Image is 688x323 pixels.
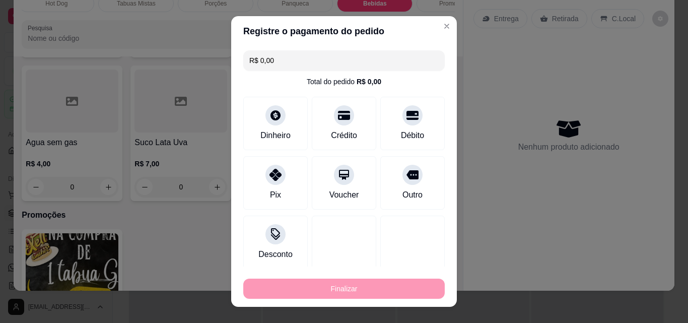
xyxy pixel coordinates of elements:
[439,18,455,34] button: Close
[331,130,357,142] div: Crédito
[357,77,381,87] div: R$ 0,00
[260,130,291,142] div: Dinheiro
[402,189,423,201] div: Outro
[307,77,381,87] div: Total do pedido
[231,16,457,46] header: Registre o pagamento do pedido
[270,189,281,201] div: Pix
[401,130,424,142] div: Débito
[329,189,359,201] div: Voucher
[249,50,439,71] input: Ex.: hambúrguer de cordeiro
[258,248,293,261] div: Desconto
